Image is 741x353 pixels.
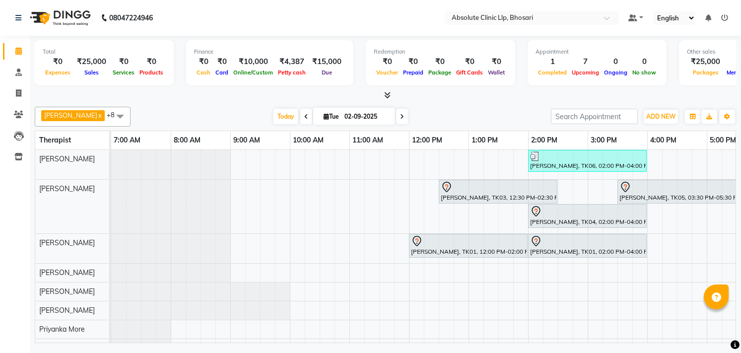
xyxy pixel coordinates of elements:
div: [PERSON_NAME], TK01, 12:00 PM-02:00 PM, Skin Treatment - Ipl Laser [410,235,527,256]
div: ₹0 [213,56,231,68]
div: ₹25,000 [687,56,724,68]
button: ADD NEW [644,110,678,124]
span: [PERSON_NAME] [39,238,95,247]
span: Therapist [39,136,71,144]
span: Products [137,69,166,76]
span: Upcoming [569,69,602,76]
a: 9:00 AM [231,133,263,147]
div: 1 [536,56,569,68]
div: 0 [602,56,630,68]
span: Sales [82,69,101,76]
span: Due [319,69,335,76]
div: Redemption [374,48,507,56]
a: 2:00 PM [529,133,560,147]
div: [PERSON_NAME], TK04, 02:00 PM-04:00 PM, Skin Treatment - Medicine Insertion [529,206,646,226]
span: [PERSON_NAME] [44,111,97,119]
div: Total [43,48,166,56]
span: Voucher [374,69,401,76]
a: 8:00 AM [171,133,203,147]
span: Gift Cards [454,69,485,76]
div: ₹0 [43,56,73,68]
div: ₹0 [374,56,401,68]
span: Services [110,69,137,76]
a: 1:00 PM [469,133,500,147]
a: 4:00 PM [648,133,679,147]
a: 10:00 AM [290,133,326,147]
span: [PERSON_NAME] [39,268,95,277]
div: 7 [569,56,602,68]
input: Search Appointment [551,109,638,124]
span: Packages [690,69,721,76]
div: ₹25,000 [73,56,110,68]
div: ₹0 [194,56,213,68]
a: 5:00 PM [707,133,739,147]
div: ₹0 [485,56,507,68]
span: Tue [321,113,341,120]
span: Prepaid [401,69,426,76]
span: ADD NEW [646,113,675,120]
div: ₹0 [401,56,426,68]
span: Package [426,69,454,76]
div: Finance [194,48,345,56]
div: [PERSON_NAME], TK01, 02:00 PM-04:00 PM, Skin Treatment - Ipl Laser [529,235,646,256]
iframe: chat widget [699,313,731,343]
div: [PERSON_NAME], TK05, 03:30 PM-05:30 PM, Hair Treatment - Hair Matrix [618,181,735,202]
span: Card [213,69,231,76]
span: [PERSON_NAME] [39,287,95,296]
span: [PERSON_NAME] [39,306,95,315]
div: [PERSON_NAME], TK03, 12:30 PM-02:30 PM, Skin Treatment - Medicine Insertion [440,181,556,202]
span: No show [630,69,659,76]
span: [PERSON_NAME] [39,154,95,163]
span: Ongoing [602,69,630,76]
div: [PERSON_NAME], TK06, 02:00 PM-04:00 PM, Slimmimng Treatment - Wt Loss Per 1 Kg [529,151,646,170]
a: x [97,111,102,119]
div: ₹4,387 [275,56,308,68]
span: Cash [194,69,213,76]
div: ₹15,000 [308,56,345,68]
span: +8 [107,111,122,119]
span: Priyanka More [39,325,85,334]
div: ₹10,000 [231,56,275,68]
span: [PERSON_NAME] [39,184,95,193]
b: 08047224946 [109,4,153,32]
div: 0 [630,56,659,68]
div: ₹0 [426,56,454,68]
div: Appointment [536,48,659,56]
input: 2025-09-02 [341,109,391,124]
img: logo [25,4,93,32]
a: 12:00 PM [409,133,445,147]
span: Wallet [485,69,507,76]
a: 3:00 PM [588,133,619,147]
span: Completed [536,69,569,76]
span: Expenses [43,69,73,76]
span: Online/Custom [231,69,275,76]
span: Petty cash [275,69,308,76]
div: ₹0 [454,56,485,68]
div: ₹0 [137,56,166,68]
a: 7:00 AM [111,133,143,147]
a: 11:00 AM [350,133,386,147]
div: ₹0 [110,56,137,68]
span: Today [273,109,298,124]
